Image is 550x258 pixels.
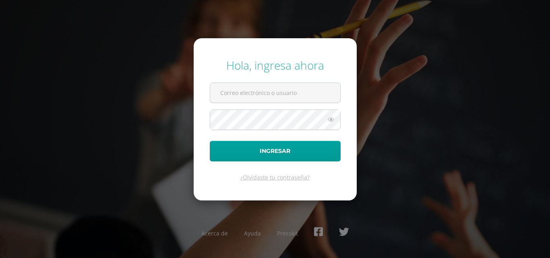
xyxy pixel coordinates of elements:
[244,229,261,237] a: Ayuda
[210,141,341,161] button: Ingresar
[201,229,228,237] a: Acerca de
[240,173,310,181] a: ¿Olvidaste tu contraseña?
[210,83,340,103] input: Correo electrónico o usuario
[277,229,298,237] a: Presskit
[210,58,341,73] div: Hola, ingresa ahora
